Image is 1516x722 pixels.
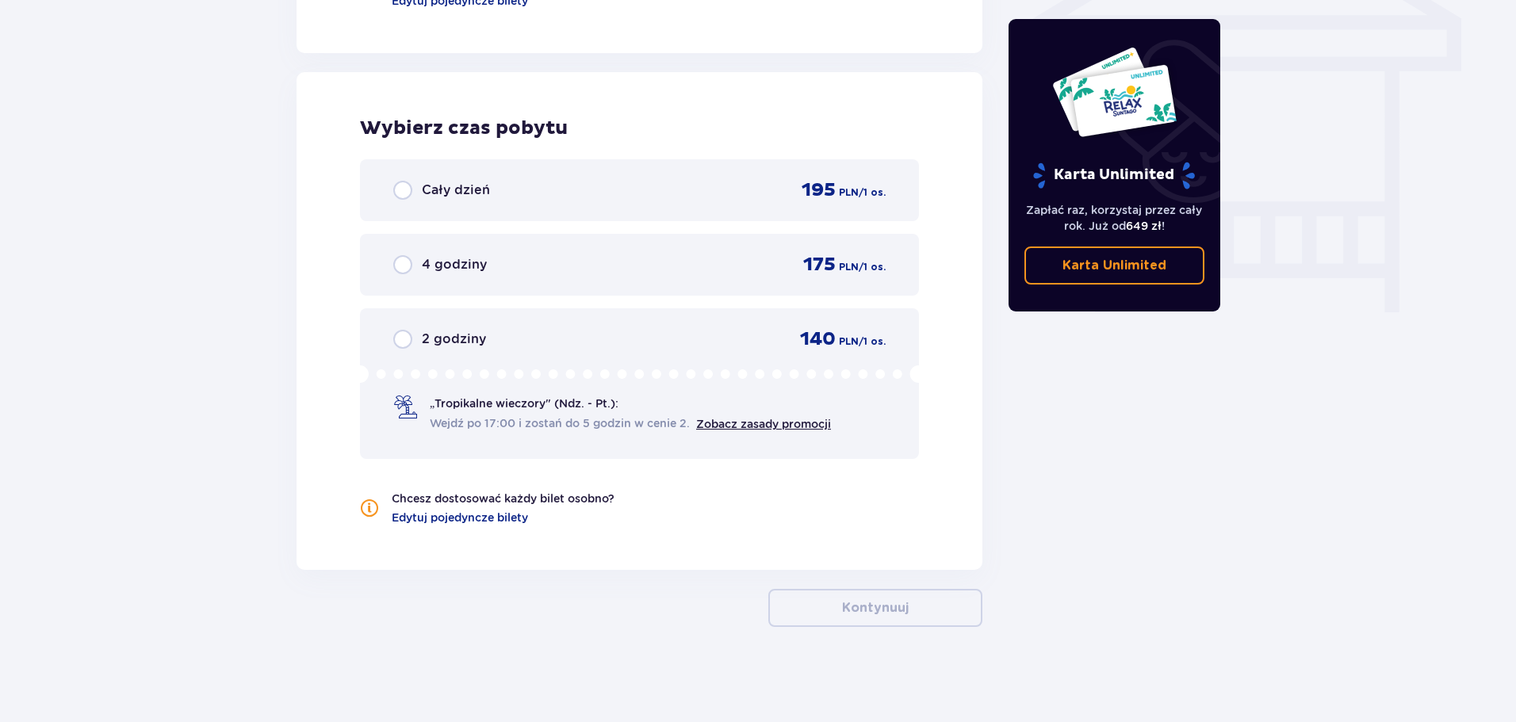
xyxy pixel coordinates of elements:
span: PLN [839,260,859,274]
p: Kontynuuj [842,599,909,617]
p: Chcesz dostosować każdy bilet osobno? [392,491,614,506]
a: Karta Unlimited [1024,246,1205,285]
span: Cały dzień [422,181,490,199]
span: 2 godziny [422,330,486,348]
a: Edytuj pojedyncze bilety [392,510,528,525]
img: Dwie karty całoroczne do Suntago z napisem 'UNLIMITED RELAX', na białym tle z tropikalnymi liśćmi... [1051,46,1177,138]
span: / 1 os. [859,260,886,274]
button: Kontynuuj [768,589,982,627]
span: 140 [800,327,836,351]
span: „Tropikalne wieczory" (Ndz. - Pt.): [430,395,618,411]
span: 4 godziny [422,256,487,273]
p: Zapłać raz, korzystaj przez cały rok. Już od ! [1024,202,1205,234]
span: PLN [839,185,859,200]
span: 195 [802,178,836,202]
span: 649 zł [1126,220,1162,232]
p: Karta Unlimited [1062,257,1166,274]
a: Zobacz zasady promocji [696,418,831,430]
span: PLN [839,334,859,349]
span: / 1 os. [859,334,886,349]
p: Karta Unlimited [1032,162,1196,189]
span: / 1 os. [859,185,886,200]
span: Wejdź po 17:00 i zostań do 5 godzin w cenie 2. [430,415,690,431]
h2: Wybierz czas pobytu [360,117,919,140]
span: 175 [803,253,836,277]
